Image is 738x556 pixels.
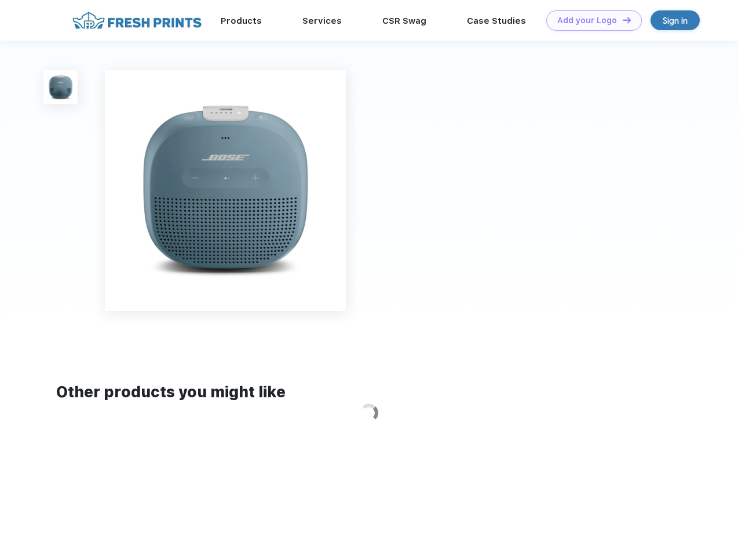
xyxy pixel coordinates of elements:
a: CSR Swag [382,16,426,26]
a: Services [302,16,342,26]
img: fo%20logo%202.webp [69,10,205,31]
img: func=resize&h=640 [105,70,346,311]
img: func=resize&h=100 [43,70,78,104]
a: Products [221,16,262,26]
div: Add your Logo [557,16,617,25]
div: Sign in [663,14,688,27]
div: Other products you might like [56,381,681,404]
a: Sign in [651,10,700,30]
img: DT [623,17,631,23]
